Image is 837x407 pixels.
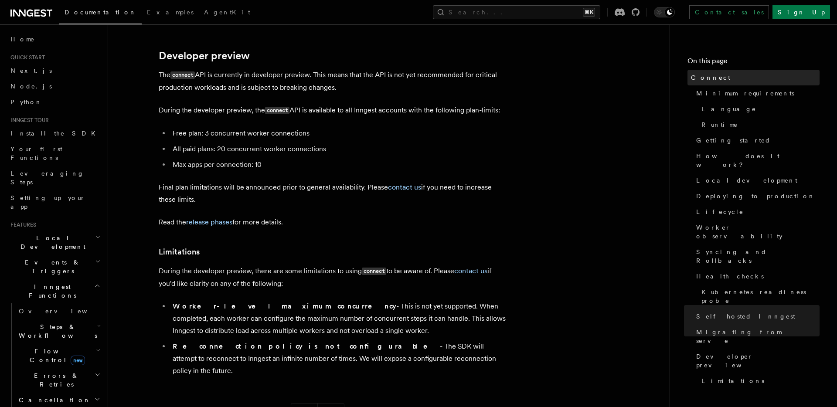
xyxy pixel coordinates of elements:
a: Setting up your app [7,190,102,214]
span: Worker observability [696,223,820,241]
span: Leveraging Steps [10,170,84,186]
span: Errors & Retries [15,371,95,389]
button: Steps & Workflows [15,319,102,343]
a: Install the SDK [7,125,102,141]
kbd: ⌘K [583,8,595,17]
span: Language [701,105,756,113]
a: AgentKit [199,3,255,24]
span: Node.js [10,83,52,90]
code: connect [170,71,195,79]
a: Syncing and Rollbacks [693,244,820,268]
h4: On this page [687,56,820,70]
span: Inngest tour [7,117,49,124]
button: Inngest Functions [7,279,102,303]
strong: Reconnection policy is not configurable [173,342,440,350]
span: Self hosted Inngest [696,312,795,321]
a: Python [7,94,102,110]
li: All paid plans: 20 concurrent worker connections [170,143,507,155]
a: Home [7,31,102,47]
span: Steps & Workflows [15,322,97,340]
span: Quick start [7,54,45,61]
span: Setting up your app [10,194,85,210]
span: Kubernetes readiness probe [701,288,820,305]
button: Local Development [7,230,102,254]
button: Flow Controlnew [15,343,102,368]
a: Kubernetes readiness probe [698,284,820,309]
a: Runtime [698,117,820,132]
span: Minimum requirements [696,89,794,98]
a: Your first Functions [7,141,102,166]
a: Sign Up [772,5,830,19]
span: Health checks [696,272,764,281]
p: Final plan limitations will be announced prior to general availability. Please if you need to inc... [159,181,507,206]
p: During the developer preview, there are some limitations to using to be aware of. Please if you'd... [159,265,507,290]
a: Getting started [693,132,820,148]
a: Node.js [7,78,102,94]
a: Lifecycle [693,204,820,220]
a: Language [698,101,820,117]
a: contact us [388,183,421,191]
span: Features [7,221,36,228]
a: Limitations [698,373,820,389]
span: Inngest Functions [7,282,94,300]
a: Documentation [59,3,142,24]
button: Events & Triggers [7,254,102,279]
a: Health checks [693,268,820,284]
strong: Worker-level maximum concurrency [173,302,396,310]
p: The API is currently in developer preview. This means that the API is not yet recommended for cri... [159,69,507,94]
span: Home [10,35,35,44]
span: Local Development [7,234,95,251]
span: How does it work? [696,152,820,169]
span: Overview [19,308,109,315]
span: new [71,356,85,365]
a: Local development [693,173,820,188]
button: Search...⌘K [433,5,600,19]
li: - This is not yet supported. When completed, each worker can configure the maximum number of conc... [170,300,507,337]
code: connect [265,107,289,114]
li: - The SDK will attempt to reconnect to Inngest an infinite number of times. We will expose a conf... [170,340,507,377]
a: Leveraging Steps [7,166,102,190]
a: Minimum requirements [693,85,820,101]
a: Connect [687,70,820,85]
a: Deploying to production [693,188,820,204]
span: Flow Control [15,347,96,364]
a: How does it work? [693,148,820,173]
span: Next.js [10,67,52,74]
span: Python [10,98,42,105]
a: Next.js [7,63,102,78]
span: Events & Triggers [7,258,95,275]
span: AgentKit [204,9,250,16]
p: Read the for more details. [159,216,507,228]
a: Limitations [159,246,200,258]
span: Developer preview [696,352,820,370]
span: Documentation [65,9,136,16]
a: contact us [454,267,487,275]
button: Toggle dark mode [654,7,675,17]
span: Install the SDK [10,130,101,137]
a: Developer preview [159,50,250,62]
li: Max apps per connection: 10 [170,159,507,171]
span: Runtime [701,120,738,129]
a: Worker observability [693,220,820,244]
span: Lifecycle [696,207,744,216]
span: Migrating from serve [696,328,820,345]
li: Free plan: 3 concurrent worker connections [170,127,507,139]
span: Examples [147,9,194,16]
code: connect [362,268,386,275]
span: Deploying to production [696,192,815,200]
a: Developer preview [693,349,820,373]
a: release phases [186,218,232,226]
span: Your first Functions [10,146,62,161]
span: Local development [696,176,797,185]
span: Connect [691,73,730,82]
a: Overview [15,303,102,319]
span: Limitations [701,376,764,385]
a: Self hosted Inngest [693,309,820,324]
span: Cancellation [15,396,91,404]
a: Contact sales [689,5,769,19]
span: Getting started [696,136,771,145]
p: During the developer preview, the API is available to all Inngest accounts with the following pla... [159,104,507,117]
a: Examples [142,3,199,24]
a: Migrating from serve [693,324,820,349]
span: Syncing and Rollbacks [696,248,820,265]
